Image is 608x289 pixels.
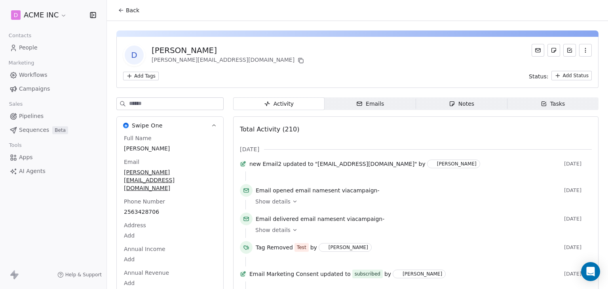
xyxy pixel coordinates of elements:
button: Back [113,3,144,17]
span: Sales [6,98,26,110]
a: Show details [255,198,586,205]
div: [PERSON_NAME] [403,271,442,277]
span: [DATE] [564,161,592,167]
span: Add [124,232,216,240]
span: Tools [6,139,25,151]
span: ACME INC [24,10,59,20]
span: updated to [283,160,313,168]
span: Annual Income [122,245,167,253]
span: [DATE] [564,216,592,222]
span: 2563428706 [124,208,216,216]
span: Swipe One [132,122,163,129]
span: Email delivered [256,216,298,222]
span: [DATE] [564,244,592,251]
a: Help & Support [57,272,102,278]
a: Apps [6,151,100,164]
button: Add Tags [123,72,159,80]
a: Workflows [6,68,100,82]
span: Full Name [122,134,153,142]
span: Address [122,221,148,229]
button: DACME INC [9,8,68,22]
span: new Email2 [249,160,281,168]
div: Test [297,244,306,251]
span: Contacts [5,30,35,42]
div: [PERSON_NAME][EMAIL_ADDRESS][DOMAIN_NAME] [152,56,306,65]
span: People [19,44,38,52]
div: [PERSON_NAME] [329,245,368,250]
span: Add [124,255,216,263]
span: Email opened [256,187,294,194]
span: Sequences [19,126,49,134]
span: Pipelines [19,112,44,120]
span: email name sent via campaign - [256,186,380,194]
span: [DATE] [240,145,259,153]
div: [PERSON_NAME] [152,45,306,56]
span: [PERSON_NAME] [124,144,216,152]
a: People [6,41,100,54]
span: Help & Support [65,272,102,278]
span: Workflows [19,71,47,79]
a: AI Agents [6,165,100,178]
span: Back [126,6,139,14]
div: Emails [356,100,384,108]
span: Add [124,279,216,287]
div: Tasks [541,100,565,108]
span: Marketing [5,57,38,69]
a: Campaigns [6,82,100,95]
a: Pipelines [6,110,100,123]
span: by [419,160,426,168]
img: M [394,271,400,277]
span: [PERSON_NAME][EMAIL_ADDRESS][DOMAIN_NAME] [124,168,216,192]
div: subscribed [355,270,380,278]
span: D [125,46,144,65]
span: Email [122,158,141,166]
span: by [310,243,317,251]
span: Show details [255,198,291,205]
span: Beta [52,126,68,134]
span: Campaigns [19,85,50,93]
span: Status: [529,72,548,80]
a: Show details [255,226,586,234]
div: [PERSON_NAME] [437,161,477,167]
span: [DATE] [564,271,592,277]
span: D [14,11,18,19]
span: Email Marketing Consent [249,270,319,278]
button: Swipe OneSwipe One [117,117,223,134]
div: Open Intercom Messenger [581,262,600,281]
span: Tag Removed [256,243,293,251]
span: Phone Number [122,198,167,205]
span: Show details [255,226,291,234]
span: [DATE] [564,187,592,194]
span: Apps [19,153,33,162]
span: "[EMAIL_ADDRESS][DOMAIN_NAME]" [315,160,417,168]
span: email name sent via campaign - [256,215,384,223]
span: Annual Revenue [122,269,171,277]
span: Total Activity (210) [240,125,299,133]
span: updated to [320,270,351,278]
div: Notes [449,100,474,108]
a: SequencesBeta [6,124,100,137]
img: Swipe One [123,123,129,128]
span: by [384,270,391,278]
button: Add Status [551,71,592,80]
img: M [428,161,434,167]
span: AI Agents [19,167,46,175]
img: M [320,245,326,251]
